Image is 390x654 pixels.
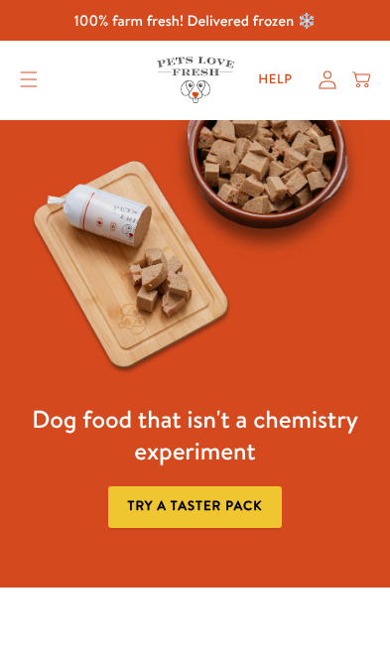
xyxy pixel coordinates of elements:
img: Pets Love Fresh [157,57,234,103]
h3: Dog food that isn't a chemistry experiment [20,404,371,467]
summary: Translation missing: en.sections.header.menu [5,57,54,103]
a: Help [243,62,307,98]
a: Try a taster pack [108,486,282,528]
img: Fussy [20,120,371,390]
